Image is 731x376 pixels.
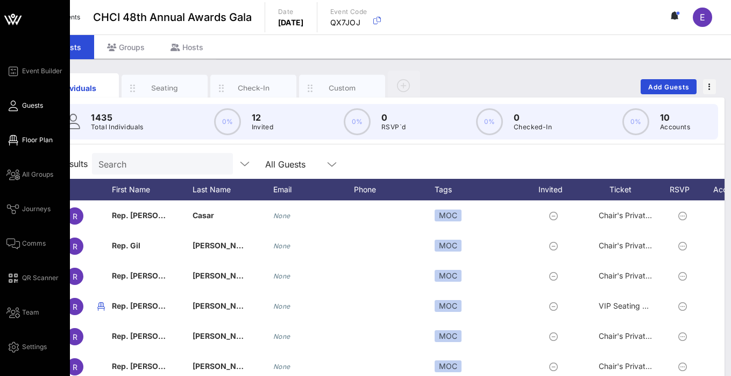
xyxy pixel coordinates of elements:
a: All Groups [6,168,53,181]
span: Rep. [PERSON_NAME] [112,211,194,220]
p: 10 [660,111,690,124]
span: [PERSON_NAME] [193,361,256,371]
div: Check-In [230,83,278,93]
span: Floor Plan [22,135,53,145]
p: Total Individuals [91,122,144,133]
p: QX7JOJ [330,17,367,28]
span: Comms [22,239,46,248]
span: Chair's Private Reception [599,331,687,340]
div: First Name [112,179,193,200]
span: Journeys [22,204,51,214]
div: Custom [318,83,366,93]
span: Event Builder [22,66,62,76]
div: Email [273,179,354,200]
span: Rep. [PERSON_NAME] [112,301,194,310]
div: Tags [435,179,526,200]
p: 0 [514,111,552,124]
p: Checked-In [514,122,552,133]
a: Comms [6,237,46,250]
i: None [273,302,290,310]
a: Guests [6,99,43,112]
i: None [273,332,290,340]
div: MOC [435,270,462,282]
p: 0 [381,111,406,124]
span: Rep. [PERSON_NAME] [112,331,194,340]
span: R [73,332,77,342]
span: Rep. [PERSON_NAME] [112,271,194,280]
span: QR Scanner [22,273,59,283]
span: R [73,212,77,221]
i: None [273,242,290,250]
div: Last Name [193,179,273,200]
span: Settings [22,342,47,352]
span: Chair's Private Reception [599,241,687,250]
span: Guests [22,101,43,110]
span: E [700,12,705,23]
span: R [73,302,77,311]
span: [PERSON_NAME] [193,241,256,250]
div: Hosts [158,35,216,59]
p: Invited [252,122,274,133]
span: Team [22,308,39,317]
div: Individuals [52,82,100,94]
div: MOC [435,360,462,372]
div: MOC [435,210,462,221]
span: All Groups [22,170,53,179]
p: 1435 [91,111,144,124]
span: Rep. [PERSON_NAME] [112,361,194,371]
div: MOC [435,330,462,342]
a: QR Scanner [6,271,59,284]
div: RSVP [666,179,704,200]
div: Seating [141,83,189,93]
span: Chair's Private Reception [599,211,687,220]
a: Settings [6,340,47,353]
div: MOC [435,240,462,252]
div: Groups [94,35,158,59]
span: [PERSON_NAME] [193,301,256,310]
span: R [73,242,77,251]
a: Event Builder [6,65,62,78]
div: All Guests [259,153,345,175]
div: Invited [526,179,585,200]
span: Rep. Gil [112,241,140,250]
p: Date [278,6,304,17]
p: RSVP`d [381,122,406,133]
div: All Guests [265,159,306,169]
p: 12 [252,111,274,124]
span: Chair's Private Reception [599,361,687,371]
p: Accounts [660,122,690,133]
div: MOC [435,300,462,312]
p: [DATE] [278,17,304,28]
span: Casar [193,211,214,220]
a: Floor Plan [6,134,53,147]
span: Add Guests [648,83,690,91]
span: [PERSON_NAME] [193,271,256,280]
button: Add Guests [641,79,697,94]
div: Ticket [585,179,666,200]
div: E [693,8,712,27]
i: None [273,272,290,280]
span: CHCI 48th Annual Awards Gala [93,9,252,25]
span: [PERSON_NAME] [PERSON_NAME] [193,331,321,340]
i: None [273,212,290,220]
i: None [273,363,290,371]
div: Phone [354,179,435,200]
span: R [73,272,77,281]
a: Journeys [6,203,51,215]
p: Event Code [330,6,367,17]
span: Chair's Private Reception [599,271,687,280]
a: Team [6,306,39,319]
span: R [73,363,77,372]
